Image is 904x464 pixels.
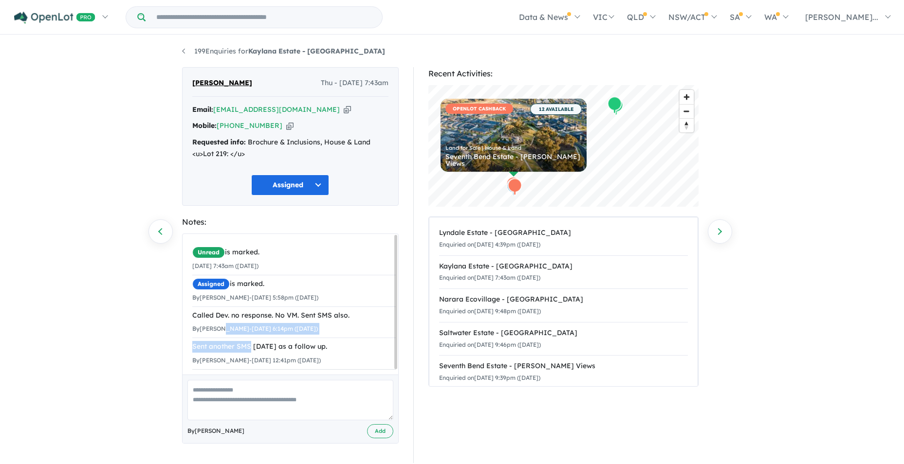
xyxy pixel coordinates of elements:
[187,426,244,436] span: By [PERSON_NAME]
[217,121,282,130] a: [PHONE_NUMBER]
[439,355,688,389] a: Seventh Bend Estate - [PERSON_NAME] ViewsEnquiried on[DATE] 9:39pm ([DATE])
[251,175,329,196] button: Assigned
[192,341,396,353] div: Sent another SMS [DATE] as a follow up.
[286,121,294,131] button: Copy
[680,105,694,118] span: Zoom out
[182,47,385,55] a: 199Enquiries forKaylana Estate - [GEOGRAPHIC_DATA]
[439,307,541,315] small: Enquiried on [DATE] 9:48pm ([DATE])
[441,99,587,172] a: OPENLOT CASHBACK 12 AVAILABLE Land for Sale | House & Land Seventh Bend Estate - [PERSON_NAME] Views
[192,357,321,364] small: By [PERSON_NAME] - [DATE] 12:41pm ([DATE])
[192,121,217,130] strong: Mobile:
[182,46,722,57] nav: breadcrumb
[192,294,318,301] small: By [PERSON_NAME] - [DATE] 5:58pm ([DATE])
[439,327,688,339] div: Saltwater Estate - [GEOGRAPHIC_DATA]
[367,424,393,438] button: Add
[609,98,623,116] div: Map marker
[530,104,582,115] span: 12 AVAILABLE
[680,104,694,118] button: Zoom out
[445,145,582,151] div: Land for Sale | House & Land
[680,118,694,132] button: Reset bearing to north
[248,47,385,55] strong: Kaylana Estate - [GEOGRAPHIC_DATA]
[439,374,540,381] small: Enquiried on [DATE] 9:39pm ([DATE])
[445,153,582,167] div: Seventh Bend Estate - [PERSON_NAME] Views
[805,12,878,22] span: [PERSON_NAME]...
[439,227,688,239] div: Lyndale Estate - [GEOGRAPHIC_DATA]
[192,77,252,89] span: [PERSON_NAME]
[680,119,694,132] span: Reset bearing to north
[607,96,622,114] div: Map marker
[192,278,230,290] span: Assigned
[439,261,688,272] div: Kaylana Estate - [GEOGRAPHIC_DATA]
[182,215,399,229] div: Notes:
[321,77,388,89] span: Thu - [DATE] 7:43am
[213,105,340,114] a: [EMAIL_ADDRESS][DOMAIN_NAME]
[506,178,521,196] div: Map marker
[439,288,688,322] a: Narara Ecovillage - [GEOGRAPHIC_DATA]Enquiried on[DATE] 9:48pm ([DATE])
[428,67,699,80] div: Recent Activities:
[439,294,688,305] div: Narara Ecovillage - [GEOGRAPHIC_DATA]
[192,137,388,160] div: Brochure & Inclusions, House & Land <u>Lot 219: </u>
[507,178,522,196] div: Map marker
[192,138,246,146] strong: Requested info:
[445,104,513,114] span: OPENLOT CASHBACK
[192,247,225,258] span: Unread
[192,262,258,269] small: [DATE] 7:43am ([DATE])
[344,105,351,115] button: Copy
[192,105,213,114] strong: Email:
[192,247,396,258] div: is marked.
[439,360,688,372] div: Seventh Bend Estate - [PERSON_NAME] Views
[439,322,688,356] a: Saltwater Estate - [GEOGRAPHIC_DATA]Enquiried on[DATE] 9:46pm ([DATE])
[506,177,520,195] div: Map marker
[14,12,95,24] img: Openlot PRO Logo White
[428,85,699,207] canvas: Map
[439,241,540,248] small: Enquiried on [DATE] 4:39pm ([DATE])
[192,325,318,332] small: By [PERSON_NAME] - [DATE] 6:14pm ([DATE])
[148,7,380,28] input: Try estate name, suburb, builder or developer
[439,341,541,348] small: Enquiried on [DATE] 9:46pm ([DATE])
[439,274,540,281] small: Enquiried on [DATE] 7:43am ([DATE])
[439,255,688,289] a: Kaylana Estate - [GEOGRAPHIC_DATA]Enquiried on[DATE] 7:43am ([DATE])
[192,278,396,290] div: is marked.
[439,222,688,256] a: Lyndale Estate - [GEOGRAPHIC_DATA]Enquiried on[DATE] 4:39pm ([DATE])
[680,90,694,104] button: Zoom in
[192,310,396,321] div: Called Dev. no response. No VM. Sent SMS also.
